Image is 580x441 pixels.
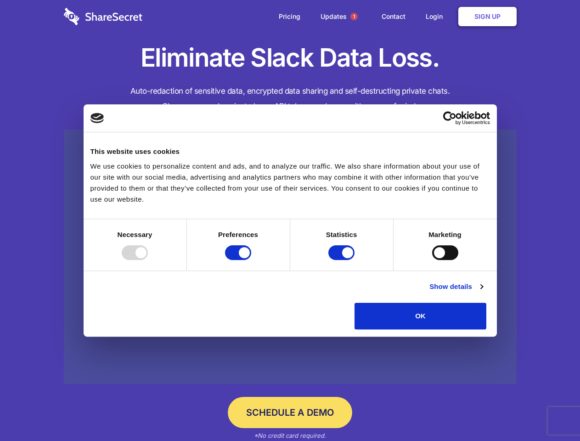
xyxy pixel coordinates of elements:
a: Login [417,2,456,31]
h4: Auto-redaction of sensitive data, encrypted data sharing and self-destructing private chats. Shar... [64,84,517,114]
a: Show details [429,281,483,292]
a: Schedule a Demo [228,397,352,428]
img: logo [90,113,104,123]
div: We use cookies to personalize content and ads, and to analyze our traffic. We also share informat... [90,161,490,205]
h1: Eliminate Slack Data Loss. [64,41,517,74]
a: Sign Up [458,7,517,26]
span: 1 [350,13,358,20]
button: OK [355,303,486,329]
img: logo-wordmark-white-trans-d4663122ce5f474addd5e946df7df03e33cb6a1c49d2221995e7729f52c070b2.svg [64,8,142,25]
a: Pricing [270,2,310,31]
strong: Statistics [326,231,357,238]
strong: Necessary [118,231,152,238]
a: Wistia video thumbnail [64,130,517,384]
em: *No credit card required. [254,432,326,439]
strong: Marketing [428,231,462,238]
strong: Preferences [218,231,258,238]
div: This website uses cookies [90,146,490,157]
a: Usercentrics Cookiebot - opens in a new window [410,111,490,125]
a: Contact [372,2,415,31]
